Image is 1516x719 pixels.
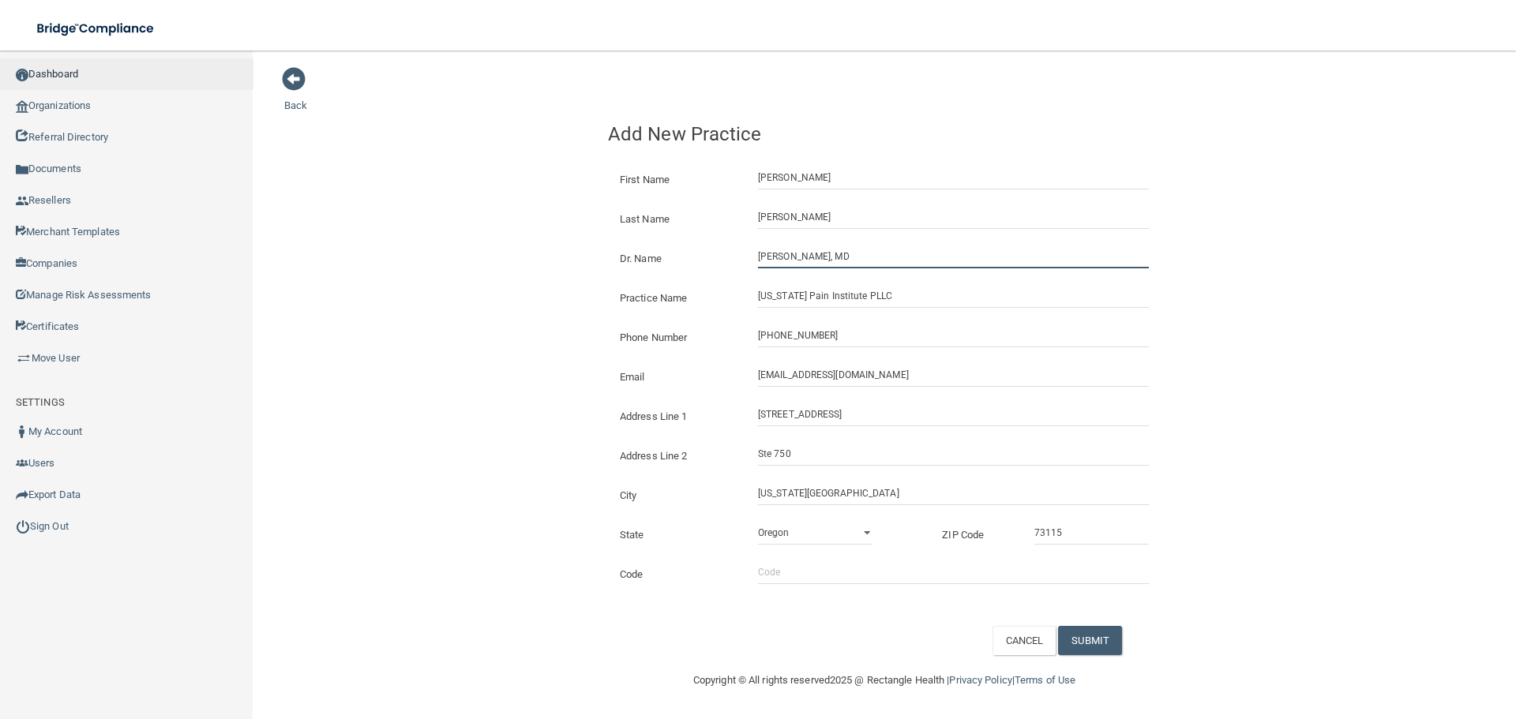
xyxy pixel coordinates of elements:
[16,69,28,81] img: ic_dashboard_dark.d01f4a41.png
[608,486,746,505] label: City
[16,457,28,470] img: icon-users.e205127d.png
[608,124,1161,144] h4: Add New Practice
[758,481,1149,505] input: City
[608,328,746,347] label: Phone Number
[993,626,1056,655] button: CANCEL
[16,100,28,113] img: organization-icon.f8decf85.png
[949,674,1011,686] a: Privacy Policy
[1034,521,1149,545] input: _____
[758,560,1149,584] input: Code
[596,655,1173,706] div: Copyright © All rights reserved 2025 @ Rectangle Health | |
[608,447,746,466] label: Address Line 2
[1015,674,1075,686] a: Terms of Use
[16,425,28,438] img: ic_user_dark.df1a06c3.png
[16,163,28,176] img: icon-documents.8dae5593.png
[16,489,28,501] img: icon-export.b9366987.png
[608,368,746,387] label: Email
[758,166,1149,189] input: First Name
[1058,626,1122,655] button: SUBMIT
[758,403,1149,426] input: Address Line 1
[16,350,32,366] img: briefcase.64adab9b.png
[758,442,1149,466] input: Address Line 2
[758,363,1149,387] input: Email
[608,289,746,308] label: Practice Name
[16,519,30,534] img: ic_power_dark.7ecde6b1.png
[16,195,28,208] img: ic_reseller.de258add.png
[608,407,746,426] label: Address Line 1
[608,565,746,584] label: Code
[608,249,746,268] label: Dr. Name
[758,205,1149,229] input: Last Name
[758,245,1149,268] input: Doctor Name
[16,393,65,412] label: SETTINGS
[24,13,169,45] img: bridge_compliance_login_screen.278c3ca4.svg
[608,210,746,229] label: Last Name
[930,526,1023,545] label: ZIP Code
[758,324,1149,347] input: (___) ___-____
[284,81,307,111] a: Back
[758,284,1149,308] input: Practice Name
[608,170,746,189] label: First Name
[608,526,746,545] label: State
